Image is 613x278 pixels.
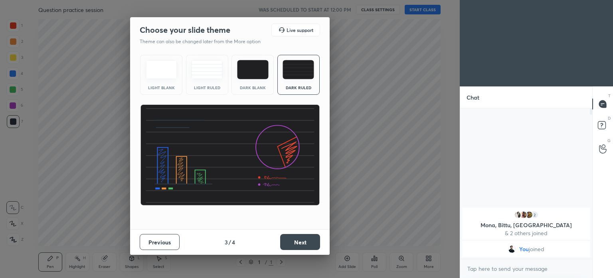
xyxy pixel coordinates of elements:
[529,246,544,252] span: joined
[229,238,231,246] h4: /
[283,86,314,90] div: Dark Ruled
[140,25,230,35] h2: Choose your slide theme
[237,60,269,79] img: darkTheme.f0cc69e5.svg
[460,87,486,108] p: Chat
[508,245,516,253] img: 75be8c77a365489dbb0553809f470823.jpg
[531,211,539,219] div: 2
[607,138,611,144] p: G
[519,246,529,252] span: You
[146,60,177,79] img: lightTheme.e5ed3b09.svg
[237,86,269,90] div: Dark Blank
[287,28,313,32] h5: Live support
[467,230,585,236] p: & 2 others joined
[514,211,522,219] img: e22fef73a9264653a14589dfcd90a2c7.jpg
[520,211,528,219] img: c2f53970d32d4c469880be445a93addf.jpg
[225,238,228,246] h4: 3
[525,211,533,219] img: 29e7523a708b45dd92dbfd840cc51cf9.jpg
[608,93,611,99] p: T
[280,234,320,250] button: Next
[232,238,235,246] h4: 4
[283,60,314,79] img: darkRuledTheme.de295e13.svg
[608,115,611,121] p: D
[191,86,223,90] div: Light Ruled
[140,38,269,45] p: Theme can also be changed later from the More option
[140,234,180,250] button: Previous
[467,222,585,228] p: Mona, Bittu, [GEOGRAPHIC_DATA]
[145,86,177,90] div: Light Blank
[191,60,223,79] img: lightRuledTheme.5fabf969.svg
[140,104,320,206] img: darkRuledThemeBanner.864f114c.svg
[460,206,592,259] div: grid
